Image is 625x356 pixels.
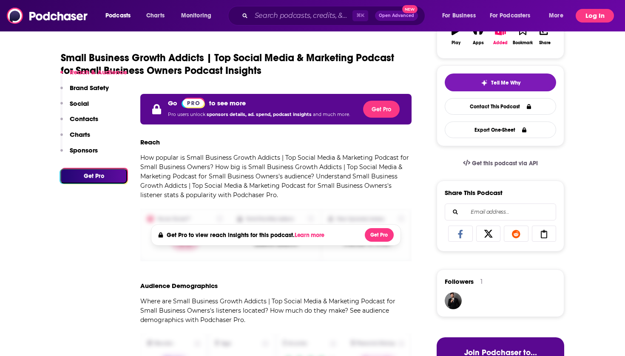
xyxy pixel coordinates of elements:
[99,9,142,23] button: open menu
[70,130,90,138] p: Charts
[140,297,412,325] p: Where are Small Business Growth Addicts | Top Social Media & Marketing Podcast for Small Business...
[534,20,556,51] button: Share
[490,10,531,22] span: For Podcasters
[532,226,557,242] a: Copy Link
[445,277,474,285] span: Followers
[442,10,476,22] span: For Business
[448,226,473,242] a: Share on Facebook
[472,160,538,167] span: Get this podcast via API
[167,232,327,239] h4: Get Pro to view reach insights for this podcast.
[146,10,165,22] span: Charts
[141,9,170,23] a: Charts
[209,99,246,107] p: to see more
[207,112,313,117] span: sponsors details, ad. spend, podcast insights
[295,232,327,239] button: Learn more
[140,282,218,290] h3: Audience Demographics
[60,68,127,84] button: Reach & Audience
[445,73,556,91] button: tell me why sparkleTell Me Why
[365,228,394,242] button: Get Pro
[181,10,211,22] span: Monitoring
[481,79,488,86] img: tell me why sparkle
[140,138,160,146] h3: Reach
[549,10,563,22] span: More
[379,14,414,18] span: Open Advanced
[168,99,177,107] p: Go
[140,153,412,200] p: How popular is Small Business Growth Addicts | Top Social Media & Marketing Podcast for Small Bus...
[476,226,501,242] a: Share on X/Twitter
[60,115,98,130] button: Contacts
[484,9,543,23] button: open menu
[175,9,222,23] button: open menu
[61,51,405,77] h1: Small Business Growth Addicts | Top Social Media & Marketing Podcast for Small Business Owners Po...
[543,9,574,23] button: open menu
[60,99,89,115] button: Social
[352,10,368,21] span: ⌘ K
[251,9,352,23] input: Search podcasts, credits, & more...
[363,101,400,118] button: Get Pro
[70,84,109,92] p: Brand Safety
[70,68,127,76] p: Reach & Audience
[539,40,551,45] div: Share
[445,98,556,115] a: Contact This Podcast
[467,20,489,51] button: Apps
[491,79,520,86] span: Tell Me Why
[445,121,556,138] button: Export One-Sheet
[576,9,614,23] button: Log In
[7,8,88,24] img: Podchaser - Follow, Share and Rate Podcasts
[452,40,460,45] div: Play
[452,204,549,220] input: Email address...
[236,6,433,25] div: Search podcasts, credits, & more...
[504,226,528,242] a: Share on Reddit
[70,99,89,107] p: Social
[60,84,109,99] button: Brand Safety
[445,292,462,309] img: JohirMia
[473,40,484,45] div: Apps
[182,97,205,108] a: Pro website
[480,278,483,285] div: 1
[445,203,556,220] div: Search followers
[70,146,98,154] p: Sponsors
[168,108,350,121] p: Pro users unlock and much more.
[70,115,98,123] p: Contacts
[493,40,508,45] div: Added
[402,5,418,13] span: New
[445,189,503,197] h3: Share This Podcast
[489,20,511,51] button: Added
[513,40,533,45] div: Bookmark
[182,98,205,108] img: Podchaser Pro
[60,169,127,184] button: Get Pro
[375,11,418,21] button: Open AdvancedNew
[436,9,486,23] button: open menu
[105,10,131,22] span: Podcasts
[60,130,90,146] button: Charts
[511,20,534,51] button: Bookmark
[456,153,545,174] a: Get this podcast via API
[60,146,98,162] button: Sponsors
[445,20,467,51] button: Play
